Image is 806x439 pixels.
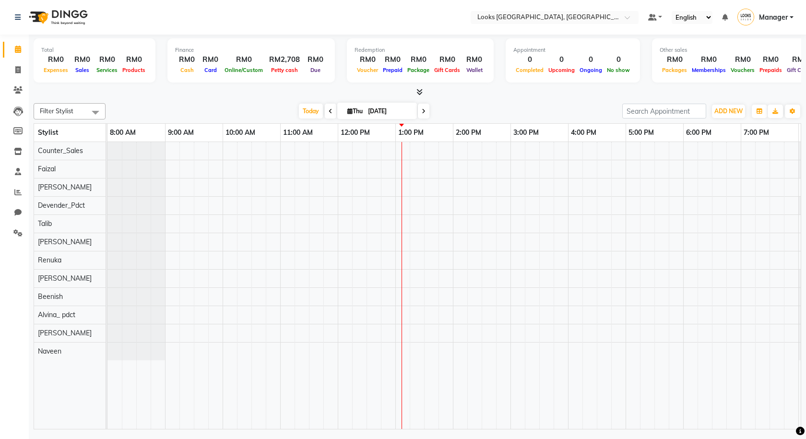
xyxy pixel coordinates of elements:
div: RM0 [405,54,432,65]
a: 12:00 PM [338,126,372,140]
div: Appointment [513,46,632,54]
span: Expenses [41,67,71,73]
span: Upcoming [546,67,577,73]
a: 11:00 AM [281,126,315,140]
div: Finance [175,46,327,54]
span: Thu [345,107,365,115]
div: RM0 [199,54,222,65]
span: Renuka [38,256,61,264]
a: 5:00 PM [626,126,656,140]
div: RM0 [304,54,327,65]
img: logo [24,4,90,31]
span: Devender_Pdct [38,201,85,210]
span: Sales [73,67,92,73]
span: Vouchers [728,67,757,73]
div: RM0 [175,54,199,65]
a: 7:00 PM [741,126,771,140]
div: RM0 [94,54,120,65]
span: Cash [178,67,196,73]
div: RM0 [41,54,71,65]
span: [PERSON_NAME] [38,183,92,191]
span: Due [308,67,323,73]
div: RM0 [660,54,689,65]
div: RM0 [728,54,757,65]
span: Prepaids [757,67,784,73]
span: Services [94,67,120,73]
span: Products [120,67,148,73]
a: 1:00 PM [396,126,426,140]
span: Today [299,104,323,119]
div: RM0 [432,54,462,65]
img: Manager [737,9,754,25]
a: 10:00 AM [223,126,258,140]
span: [PERSON_NAME] [38,329,92,337]
span: [PERSON_NAME] [38,237,92,246]
div: RM0 [120,54,148,65]
div: RM0 [71,54,94,65]
a: 8:00 AM [107,126,138,140]
div: RM0 [757,54,784,65]
div: RM0 [355,54,380,65]
div: Total [41,46,148,54]
span: Stylist [38,128,58,137]
span: Counter_Sales [38,146,83,155]
span: Manager [759,12,788,23]
span: Ongoing [577,67,604,73]
input: 2025-09-04 [365,104,413,119]
span: Card [202,67,219,73]
span: No show [604,67,632,73]
div: RM2,708 [265,54,304,65]
div: RM0 [222,54,265,65]
span: Memberships [689,67,728,73]
a: 2:00 PM [453,126,484,140]
span: Naveen [38,347,61,356]
a: 9:00 AM [166,126,196,140]
span: Packages [660,67,689,73]
div: RM0 [380,54,405,65]
span: Filter Stylist [40,107,73,115]
a: 4:00 PM [569,126,599,140]
button: ADD NEW [712,105,745,118]
a: 3:00 PM [511,126,541,140]
div: RM0 [462,54,486,65]
span: Completed [513,67,546,73]
span: Online/Custom [222,67,265,73]
span: Beenish [38,292,63,301]
div: 0 [546,54,577,65]
span: Voucher [355,67,380,73]
span: Package [405,67,432,73]
a: 6:00 PM [684,126,714,140]
div: 0 [577,54,604,65]
span: [PERSON_NAME] [38,274,92,283]
div: Redemption [355,46,486,54]
input: Search Appointment [622,104,706,119]
span: Prepaid [380,67,405,73]
div: 0 [604,54,632,65]
span: Petty cash [269,67,300,73]
span: Gift Cards [432,67,462,73]
div: RM0 [689,54,728,65]
span: Talib [38,219,52,228]
span: ADD NEW [714,107,743,115]
span: Wallet [464,67,485,73]
span: Faizal [38,165,56,173]
div: 0 [513,54,546,65]
span: Alvina_ pdct [38,310,75,319]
